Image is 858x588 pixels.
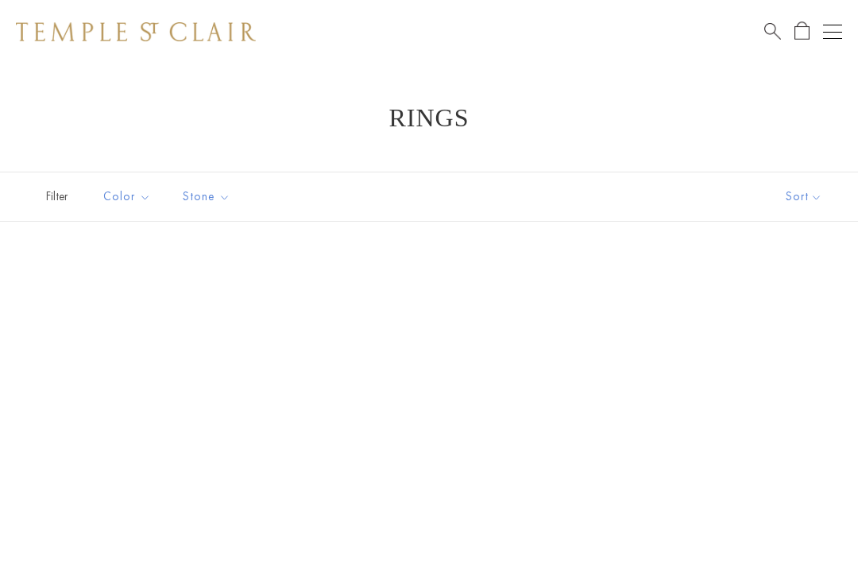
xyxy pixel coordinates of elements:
[175,187,242,207] span: Stone
[16,22,256,41] img: Temple St. Clair
[95,187,163,207] span: Color
[91,179,163,215] button: Color
[794,21,810,41] a: Open Shopping Bag
[823,22,842,41] button: Open navigation
[750,172,858,221] button: Show sort by
[40,103,818,132] h1: Rings
[779,513,842,572] iframe: Gorgias live chat messenger
[171,179,242,215] button: Stone
[764,21,781,41] a: Search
